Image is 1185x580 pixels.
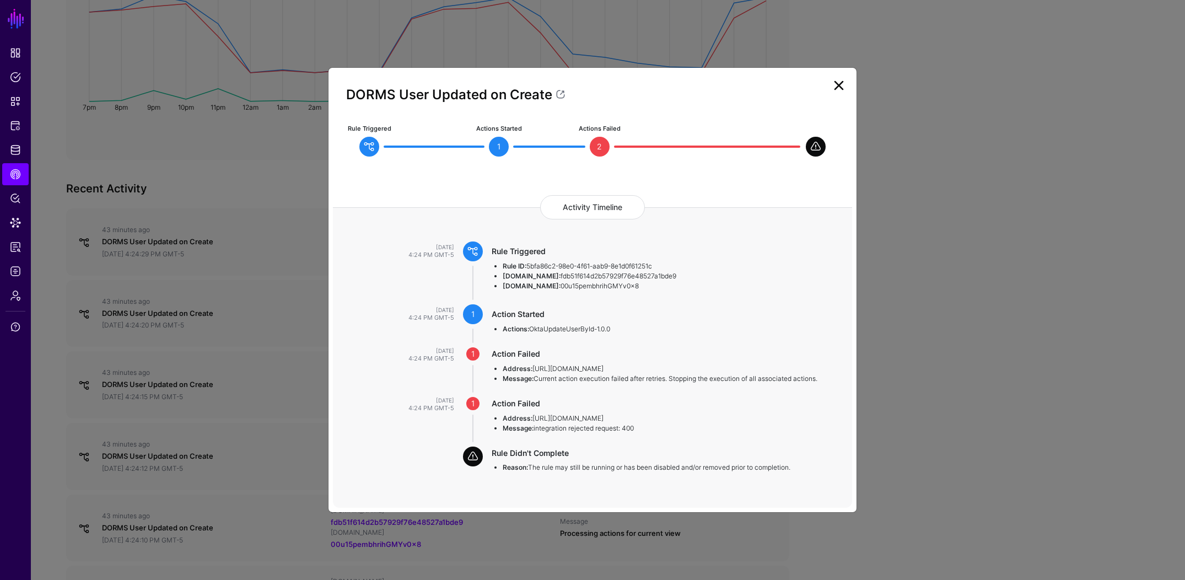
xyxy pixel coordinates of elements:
[466,347,480,361] span: 1
[503,414,532,422] strong: Address:
[333,396,454,404] div: [DATE]
[503,272,561,280] strong: [DOMAIN_NAME]:
[503,423,831,433] li: integration rejected request: 400
[503,463,528,471] strong: Reason:
[333,355,454,362] div: 4:24 PM GMT-5
[492,348,831,359] div: Action Failed
[503,262,526,270] strong: Rule ID:
[529,325,610,333] span: OktaUpdateUserById-1.0.0
[346,87,566,103] a: DORMS User Updated on Create
[476,125,522,133] span: Actions Started
[333,251,454,259] div: 4:24 PM GMT-5
[492,246,831,257] div: Rule Triggered
[503,281,831,291] li: 00u15pembhrihGMYv0x8
[590,137,610,157] span: 2
[540,195,645,219] h4: Activity Timeline
[492,398,831,409] div: Action Failed
[503,413,831,423] li: [URL][DOMAIN_NAME]
[503,364,831,374] li: [URL][DOMAIN_NAME]
[333,306,454,314] div: [DATE]
[333,404,454,412] div: 4:24 PM GMT-5
[503,282,561,290] strong: [DOMAIN_NAME]:
[489,137,509,157] span: 1
[503,424,534,432] strong: Message:
[333,314,454,321] div: 4:24 PM GMT-5
[503,261,831,271] li: 5bfa86c2-98e0-4f61-aab9-8e1d0f61251c
[348,125,391,133] span: Rule Triggered
[503,374,534,383] strong: Message:
[503,364,532,373] strong: Address:
[333,243,454,251] div: [DATE]
[579,125,621,133] span: Actions Failed
[503,325,529,333] strong: Actions:
[503,463,831,472] li: The rule may still be running or has been disabled and/or removed prior to completion.
[463,304,483,324] span: 1
[492,309,831,320] div: Action Started
[503,271,831,281] li: fdb51f614d2b57929f76e48527a1bde9
[492,448,831,459] div: Rule Didn't Complete
[503,374,831,384] li: Current action execution failed after retries. Stopping the execution of all associated actions.
[466,397,480,410] span: 1
[333,347,454,355] div: [DATE]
